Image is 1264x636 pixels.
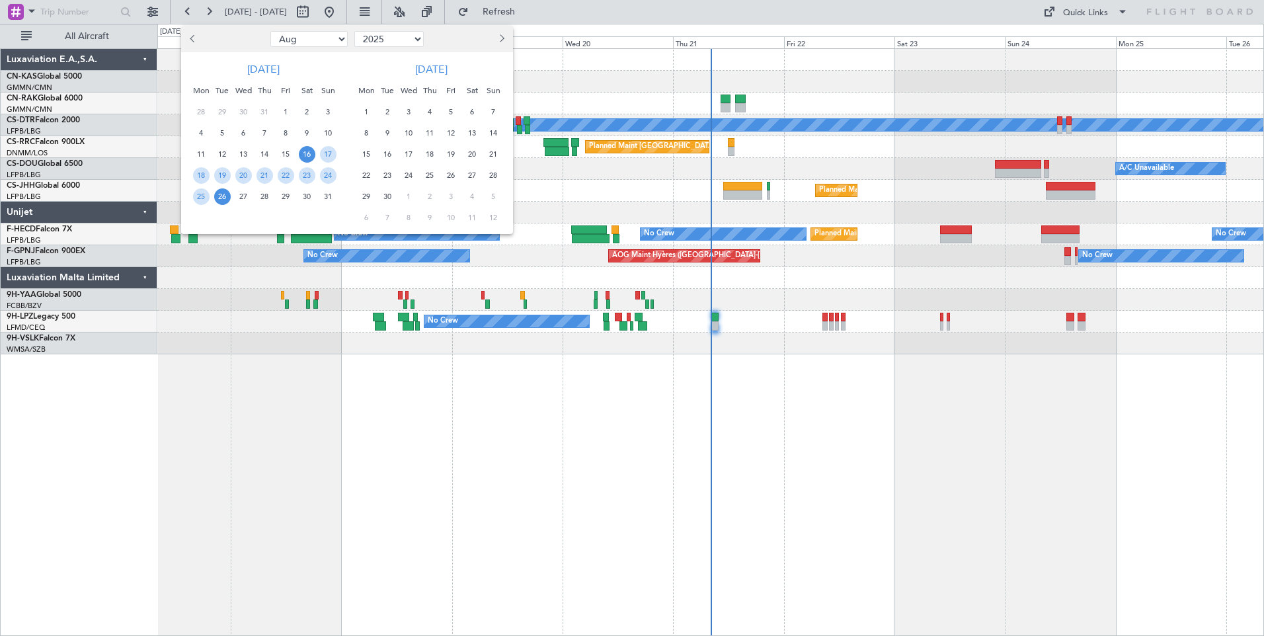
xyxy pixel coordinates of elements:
[190,165,212,186] div: 18-8-2025
[358,188,375,205] span: 29
[193,188,210,205] span: 25
[212,101,233,122] div: 29-7-2025
[379,146,396,163] span: 16
[461,101,483,122] div: 6-9-2025
[461,122,483,143] div: 13-9-2025
[275,101,296,122] div: 1-8-2025
[212,122,233,143] div: 5-8-2025
[214,104,231,120] span: 29
[461,143,483,165] div: 20-9-2025
[356,122,377,143] div: 8-9-2025
[235,125,252,141] span: 6
[401,146,417,163] span: 17
[275,122,296,143] div: 8-8-2025
[254,122,275,143] div: 7-8-2025
[419,207,440,228] div: 9-10-2025
[464,104,481,120] span: 6
[377,80,398,101] div: Tue
[257,146,273,163] span: 14
[278,167,294,184] span: 22
[483,143,504,165] div: 21-9-2025
[419,165,440,186] div: 25-9-2025
[440,165,461,186] div: 26-9-2025
[270,31,348,47] select: Select month
[440,143,461,165] div: 19-9-2025
[443,125,459,141] span: 12
[358,146,375,163] span: 15
[440,101,461,122] div: 5-9-2025
[483,186,504,207] div: 5-10-2025
[419,143,440,165] div: 18-9-2025
[296,165,317,186] div: 23-8-2025
[317,143,338,165] div: 17-8-2025
[398,143,419,165] div: 17-9-2025
[299,188,315,205] span: 30
[235,146,252,163] span: 13
[254,143,275,165] div: 14-8-2025
[254,101,275,122] div: 31-7-2025
[377,143,398,165] div: 16-9-2025
[233,186,254,207] div: 27-8-2025
[299,104,315,120] span: 2
[443,104,459,120] span: 5
[193,104,210,120] span: 28
[299,125,315,141] span: 9
[356,80,377,101] div: Mon
[212,186,233,207] div: 26-8-2025
[419,80,440,101] div: Thu
[320,188,336,205] span: 31
[443,210,459,226] span: 10
[398,101,419,122] div: 3-9-2025
[440,207,461,228] div: 10-10-2025
[190,143,212,165] div: 11-8-2025
[440,186,461,207] div: 3-10-2025
[317,122,338,143] div: 10-8-2025
[235,104,252,120] span: 30
[379,104,396,120] span: 2
[483,165,504,186] div: 28-9-2025
[440,122,461,143] div: 12-9-2025
[464,125,481,141] span: 13
[398,122,419,143] div: 10-9-2025
[190,101,212,122] div: 28-7-2025
[419,101,440,122] div: 4-9-2025
[356,207,377,228] div: 6-10-2025
[193,125,210,141] span: 4
[461,80,483,101] div: Sat
[257,188,273,205] span: 28
[320,125,336,141] span: 10
[214,125,231,141] span: 5
[275,80,296,101] div: Fri
[317,101,338,122] div: 3-8-2025
[419,122,440,143] div: 11-9-2025
[485,146,502,163] span: 21
[485,188,502,205] span: 5
[401,104,417,120] span: 3
[275,186,296,207] div: 29-8-2025
[193,146,210,163] span: 11
[422,104,438,120] span: 4
[190,122,212,143] div: 4-8-2025
[398,80,419,101] div: Wed
[254,80,275,101] div: Thu
[214,146,231,163] span: 12
[461,165,483,186] div: 27-9-2025
[296,80,317,101] div: Sat
[379,188,396,205] span: 30
[401,210,417,226] span: 8
[214,167,231,184] span: 19
[483,101,504,122] div: 7-9-2025
[443,188,459,205] span: 3
[422,210,438,226] span: 9
[379,125,396,141] span: 9
[257,167,273,184] span: 21
[212,80,233,101] div: Tue
[398,207,419,228] div: 8-10-2025
[464,167,481,184] span: 27
[377,122,398,143] div: 9-9-2025
[299,146,315,163] span: 16
[190,186,212,207] div: 25-8-2025
[443,146,459,163] span: 19
[296,186,317,207] div: 30-8-2025
[379,167,396,184] span: 23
